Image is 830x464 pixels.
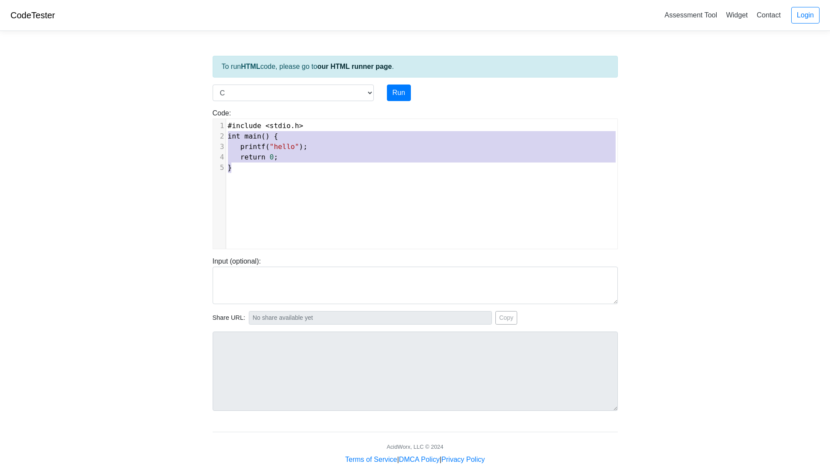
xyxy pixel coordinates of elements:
[299,122,303,130] span: >
[270,142,299,151] span: "hello"
[241,63,260,70] strong: HTML
[244,132,261,140] span: main
[228,122,261,130] span: #include
[441,456,485,463] a: Privacy Policy
[249,311,492,325] input: No share available yet
[661,8,721,22] a: Assessment Tool
[270,122,291,130] span: stdio
[387,85,411,101] button: Run
[270,153,274,161] span: 0
[228,163,232,172] span: }
[228,132,278,140] span: () {
[228,153,278,161] span: ;
[722,8,751,22] a: Widget
[213,152,226,163] div: 4
[228,132,241,140] span: int
[240,153,265,161] span: return
[206,256,624,304] div: Input (optional):
[10,10,55,20] a: CodeTester
[265,122,270,130] span: <
[791,7,820,24] a: Login
[213,56,618,78] div: To run code, please go to .
[240,142,265,151] span: printf
[213,142,226,152] div: 3
[228,142,308,151] span: ( );
[295,122,299,130] span: h
[753,8,784,22] a: Contact
[228,122,304,130] span: .
[213,313,245,323] span: Share URL:
[206,108,624,249] div: Code:
[386,443,443,451] div: AcidWorx, LLC © 2024
[317,63,392,70] a: our HTML runner page
[213,163,226,173] div: 5
[213,131,226,142] div: 2
[399,456,440,463] a: DMCA Policy
[345,456,397,463] a: Terms of Service
[213,121,226,131] div: 1
[495,311,518,325] button: Copy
